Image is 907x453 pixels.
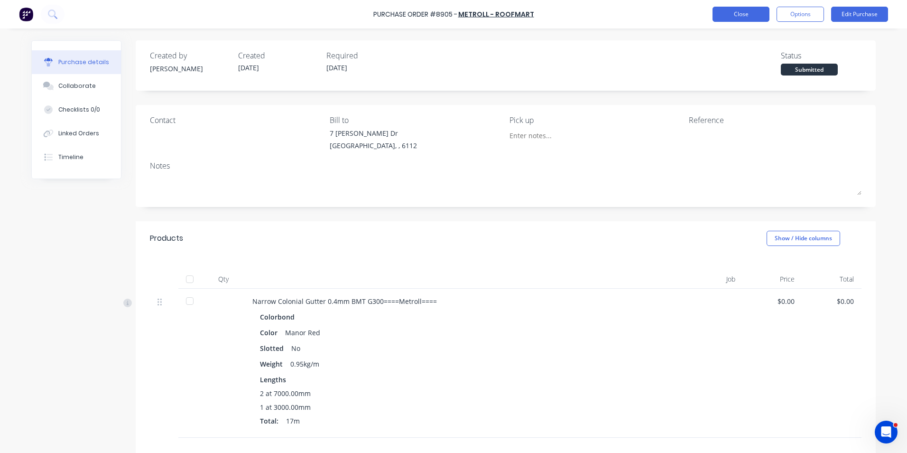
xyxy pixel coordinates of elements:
button: Show / Hide columns [767,231,840,246]
div: Colorbond [260,310,298,324]
span: Total: [260,416,278,426]
div: Submitted [781,64,838,75]
button: Collaborate [32,74,121,98]
div: Notes [150,160,861,171]
button: Close [713,7,769,22]
img: Factory [19,7,33,21]
div: $0.00 [750,296,795,306]
div: Products [150,233,183,244]
div: Price [743,270,802,289]
div: [GEOGRAPHIC_DATA], , 6112 [330,141,417,151]
span: Lengths [260,375,286,385]
span: 17m [286,416,300,426]
div: Required [326,50,407,61]
div: No [291,341,300,355]
div: 7 [PERSON_NAME] Dr [330,128,417,138]
div: Checklists 0/0 [58,105,100,114]
div: 0.95kg/m [290,357,319,371]
div: Qty [202,270,245,289]
div: Narrow Colonial Gutter 0.4mm BMT G300====Metroll==== [252,296,664,306]
a: Metroll - Roofmart [458,9,534,19]
div: Slotted [260,341,291,355]
div: [PERSON_NAME] [150,64,231,74]
div: $0.00 [810,296,854,306]
div: Bill to [330,114,502,126]
div: Weight [260,357,290,371]
div: Color [260,326,285,340]
button: Checklists 0/0 [32,98,121,122]
span: 1 at 3000.00mm [260,402,311,412]
div: Created by [150,50,231,61]
button: Purchase details [32,50,121,74]
div: Purchase Order #8905 - [373,9,457,19]
div: Purchase details [58,58,109,66]
span: 2 at 7000.00mm [260,388,311,398]
div: Status [781,50,861,61]
div: Created [238,50,319,61]
div: Manor Red [285,326,320,340]
button: Timeline [32,145,121,169]
div: Job [672,270,743,289]
button: Options [777,7,824,22]
iframe: Intercom live chat [875,421,898,444]
div: Timeline [58,153,83,161]
div: Pick up [509,114,682,126]
button: Linked Orders [32,122,121,145]
div: Total [802,270,861,289]
div: Linked Orders [58,129,99,138]
input: Enter notes... [509,128,596,142]
button: Edit Purchase [831,7,888,22]
div: Contact [150,114,323,126]
div: Reference [689,114,861,126]
div: Collaborate [58,82,96,90]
